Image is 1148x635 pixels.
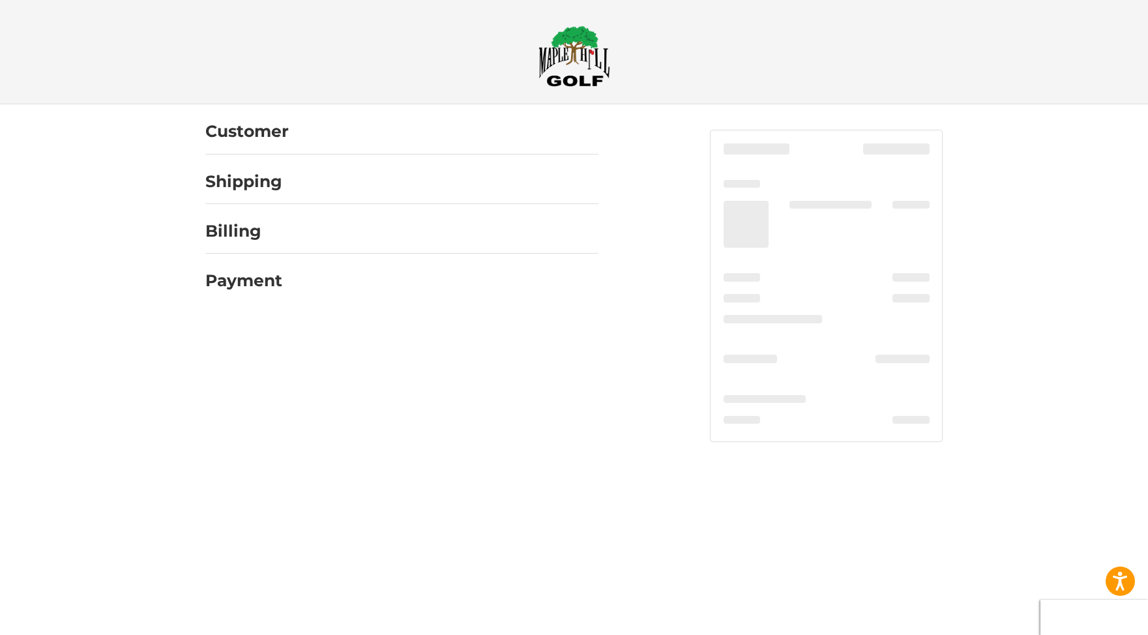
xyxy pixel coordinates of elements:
iframe: Gorgias live chat messenger [13,579,155,622]
h2: Payment [205,271,282,291]
iframe: Google Customer Reviews [1040,600,1148,635]
h2: Billing [205,221,282,241]
img: Maple Hill Golf [538,25,610,87]
h2: Shipping [205,171,282,192]
h2: Customer [205,121,289,141]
